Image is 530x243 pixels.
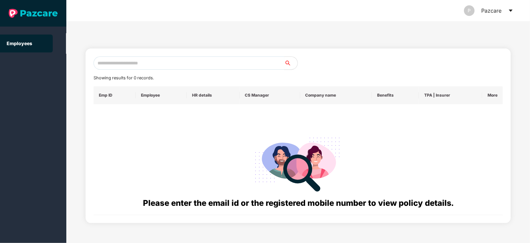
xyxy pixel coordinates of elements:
th: CS Manager [240,86,300,104]
th: Employee [136,86,187,104]
th: TPA | Insurer [419,86,482,104]
span: Showing results for 0 records. [94,75,154,80]
th: More [482,86,503,104]
span: caret-down [508,8,513,13]
span: P [468,5,471,16]
th: Benefits [372,86,419,104]
a: Employees [7,40,32,46]
img: svg+xml;base64,PHN2ZyB4bWxucz0iaHR0cDovL3d3dy53My5vcmcvMjAwMC9zdmciIHdpZHRoPSIyODgiIGhlaWdodD0iMj... [250,129,346,197]
button: search [284,56,298,70]
th: HR details [187,86,240,104]
span: search [284,60,298,66]
th: Company name [300,86,372,104]
span: Please enter the email id or the registered mobile number to view policy details. [143,198,454,208]
th: Emp ID [94,86,136,104]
